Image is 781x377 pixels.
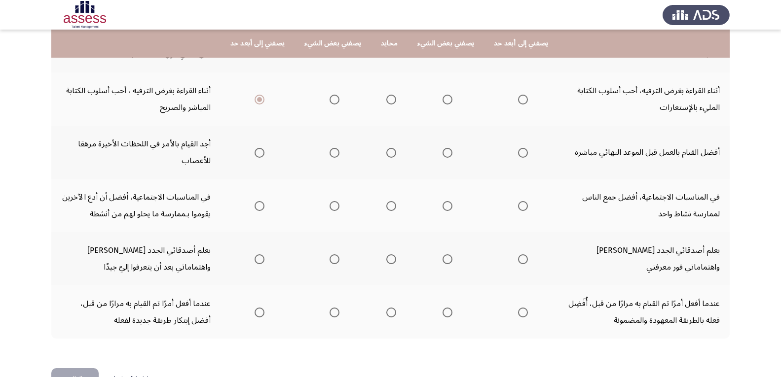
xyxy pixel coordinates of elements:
td: أجد القيام بالأمر في اللحظات الأخيرة مرهقا للأعصاب [51,126,221,179]
mat-radio-group: Select an option [514,250,528,267]
td: أثناء القراءة بغرض الترفيه، أحب أسلوب الكتابة المليء بالإستعارات [558,72,730,126]
td: عندما أفعل أمرًا تم القيام به مرارًا من قبل، أُفَضِل فعله بالطريقة المعهودة والمضمونة [558,285,730,339]
mat-radio-group: Select an option [326,197,339,214]
mat-radio-group: Select an option [326,91,339,107]
th: يصفني بعض الشيء [295,30,371,58]
th: يصفني إلى أبعد حد [484,30,558,58]
th: محايد [371,30,408,58]
mat-radio-group: Select an option [382,250,396,267]
mat-radio-group: Select an option [514,197,528,214]
th: يصفني بعض الشيء [408,30,484,58]
td: أثناء القراءة بغرض الترفيه ، أحب أسلوب الكتابة المباشر والصريح [51,72,221,126]
td: عندما أفعل أمرًا تم القيام به مرارًا من قبل، أفضل إبتكار طريقة جديدة لفعله [51,285,221,339]
mat-radio-group: Select an option [439,144,452,161]
img: Assess Talent Management logo [663,1,730,29]
mat-radio-group: Select an option [514,144,528,161]
mat-radio-group: Select an option [439,304,452,320]
td: يعلم أصدقائي الجدد [PERSON_NAME] واهتماماتي فور معرفتي [558,232,730,285]
mat-radio-group: Select an option [251,197,264,214]
mat-radio-group: Select an option [439,197,452,214]
mat-radio-group: Select an option [251,144,264,161]
td: في المناسبات الاجتماعية، أفضل جمع الناس لممارسة نشاط واحد [558,179,730,232]
mat-radio-group: Select an option [382,197,396,214]
td: أفضل القيام بالعمل قبل الموعد النهائي مباشرة [558,126,730,179]
td: في المناسبات الاجتماعية، أفضل أن أدع الآخرين يقوموا بـممارسة ما يحلو لهم من أنشطة [51,179,221,232]
img: Assessment logo of PersonalityBasic Assessment [51,1,118,29]
mat-radio-group: Select an option [326,250,339,267]
mat-radio-group: Select an option [251,91,264,107]
mat-radio-group: Select an option [251,250,264,267]
mat-radio-group: Select an option [382,144,396,161]
mat-radio-group: Select an option [382,91,396,107]
mat-radio-group: Select an option [326,144,339,161]
th: يصفني إلى أبعد حد [221,30,295,58]
mat-radio-group: Select an option [382,304,396,320]
mat-radio-group: Select an option [439,91,452,107]
mat-radio-group: Select an option [251,304,264,320]
mat-radio-group: Select an option [514,304,528,320]
mat-radio-group: Select an option [326,304,339,320]
mat-radio-group: Select an option [439,250,452,267]
td: يعلم أصدقائي الجدد [PERSON_NAME] واهتماماتي بعد أن يتعرفوا إليّ جيدًا [51,232,221,285]
mat-radio-group: Select an option [514,91,528,107]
